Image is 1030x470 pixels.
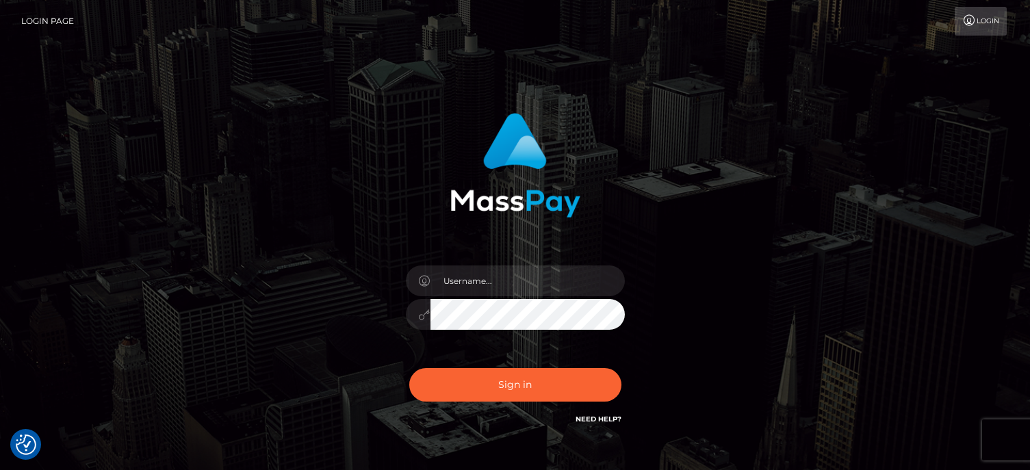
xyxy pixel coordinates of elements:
[16,434,36,455] img: Revisit consent button
[21,7,74,36] a: Login Page
[576,415,621,423] a: Need Help?
[430,265,625,296] input: Username...
[955,7,1007,36] a: Login
[409,368,621,402] button: Sign in
[16,434,36,455] button: Consent Preferences
[450,113,580,218] img: MassPay Login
